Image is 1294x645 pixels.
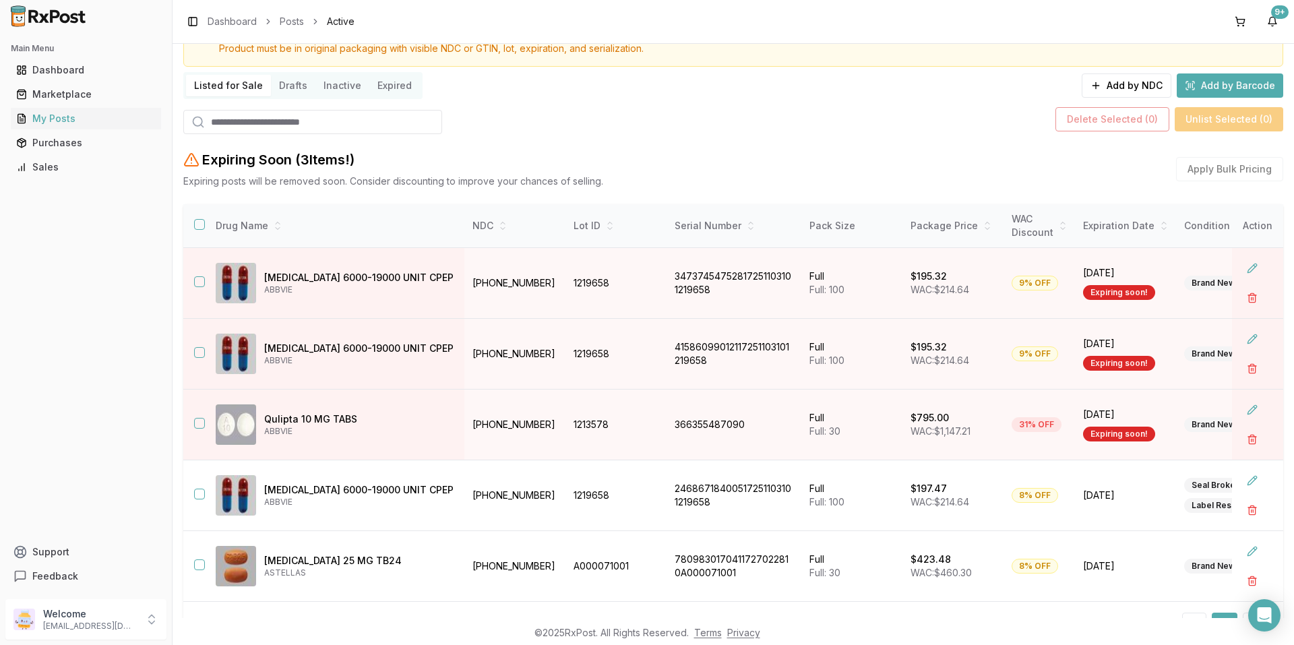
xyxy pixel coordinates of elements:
[1271,5,1289,19] div: 9+
[667,319,801,390] td: 41586099012117251103101219658
[911,340,947,354] p: $195.32
[43,621,137,632] p: [EMAIL_ADDRESS][DOMAIN_NAME]
[1240,286,1264,310] button: Delete
[1184,346,1243,361] div: Brand New
[1184,478,1247,493] div: Seal Broken
[1177,73,1283,98] button: Add by Barcode
[11,43,161,54] h2: Main Menu
[186,75,271,96] button: Listed for Sale
[32,570,78,583] span: Feedback
[369,75,420,96] button: Expired
[5,84,166,105] button: Marketplace
[264,271,454,284] p: [MEDICAL_DATA] 6000-19000 UNIT CPEP
[11,82,161,106] a: Marketplace
[43,607,137,621] p: Welcome
[5,564,166,588] button: Feedback
[264,483,454,497] p: [MEDICAL_DATA] 6000-19000 UNIT CPEP
[1083,337,1168,350] span: [DATE]
[675,219,793,233] div: Serial Number
[911,219,995,233] div: Package Price
[565,390,667,460] td: 1213578
[1212,613,1237,637] button: 1
[1083,489,1168,502] span: [DATE]
[1240,468,1264,493] button: Edit
[911,270,947,283] p: $195.32
[216,263,256,303] img: Creon 6000-19000 UNIT CPEP
[16,136,156,150] div: Purchases
[264,426,454,437] p: ABBVIE
[1240,256,1264,280] button: Edit
[1262,11,1283,32] button: 9+
[464,460,565,531] td: [PHONE_NUMBER]
[809,355,844,366] span: Full: 100
[16,63,156,77] div: Dashboard
[1176,204,1277,248] th: Condition
[1184,559,1243,574] div: Brand New
[1083,427,1155,441] div: Expiring soon!
[1248,599,1281,632] div: Open Intercom Messenger
[5,5,92,27] img: RxPost Logo
[565,248,667,319] td: 1219658
[1012,488,1058,503] div: 8% OFF
[464,390,565,460] td: [PHONE_NUMBER]
[1240,327,1264,351] button: Edit
[911,411,949,425] p: $795.00
[911,425,970,437] span: WAC: $1,147.21
[264,355,454,366] p: ABBVIE
[464,319,565,390] td: [PHONE_NUMBER]
[1012,417,1061,432] div: 31% OFF
[327,15,355,28] span: Active
[801,248,902,319] td: Full
[264,554,454,567] p: [MEDICAL_DATA] 25 MG TB24
[809,567,840,578] span: Full: 30
[16,88,156,101] div: Marketplace
[565,319,667,390] td: 1219658
[1240,357,1264,381] button: Delete
[264,284,454,295] p: ABBVIE
[11,58,161,82] a: Dashboard
[911,567,972,578] span: WAC: $460.30
[809,425,840,437] span: Full: 30
[208,15,355,28] nav: breadcrumb
[216,404,256,445] img: Qulipta 10 MG TABS
[1083,285,1155,300] div: Expiring soon!
[264,412,454,426] p: Qulipta 10 MG TABS
[16,160,156,174] div: Sales
[911,355,969,366] span: WAC: $214.64
[667,460,801,531] td: 24686718400517251103101219658
[574,219,658,233] div: Lot ID
[565,531,667,602] td: A000071001
[280,15,304,28] a: Posts
[13,609,35,630] img: User avatar
[809,496,844,508] span: Full: 100
[1083,219,1168,233] div: Expiration Date
[1184,276,1243,290] div: Brand New
[216,475,256,516] img: Creon 6000-19000 UNIT CPEP
[11,155,161,179] a: Sales
[5,540,166,564] button: Support
[219,42,1272,55] div: Product must be in original packaging with visible NDC or GTIN, lot, expiration, and serialization.
[1240,398,1264,422] button: Edit
[264,567,454,578] p: ASTELLAS
[667,531,801,602] td: 7809830170411727022810A000071001
[11,106,161,131] a: My Posts
[1184,417,1243,432] div: Brand New
[911,553,951,566] p: $423.48
[1240,569,1264,593] button: Delete
[202,150,355,169] h2: Expiring Soon ( 3 Item s !)
[667,390,801,460] td: 366355487090
[472,219,557,233] div: NDC
[667,248,801,319] td: 34737454752817251103101219658
[5,156,166,178] button: Sales
[264,497,454,508] p: ABBVIE
[264,342,454,355] p: [MEDICAL_DATA] 6000-19000 UNIT CPEP
[1012,212,1067,239] div: WAC Discount
[1083,266,1168,280] span: [DATE]
[1083,356,1155,371] div: Expiring soon!
[208,15,257,28] a: Dashboard
[5,59,166,81] button: Dashboard
[809,284,844,295] span: Full: 100
[216,219,454,233] div: Drug Name
[1012,346,1058,361] div: 9% OFF
[1083,408,1168,421] span: [DATE]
